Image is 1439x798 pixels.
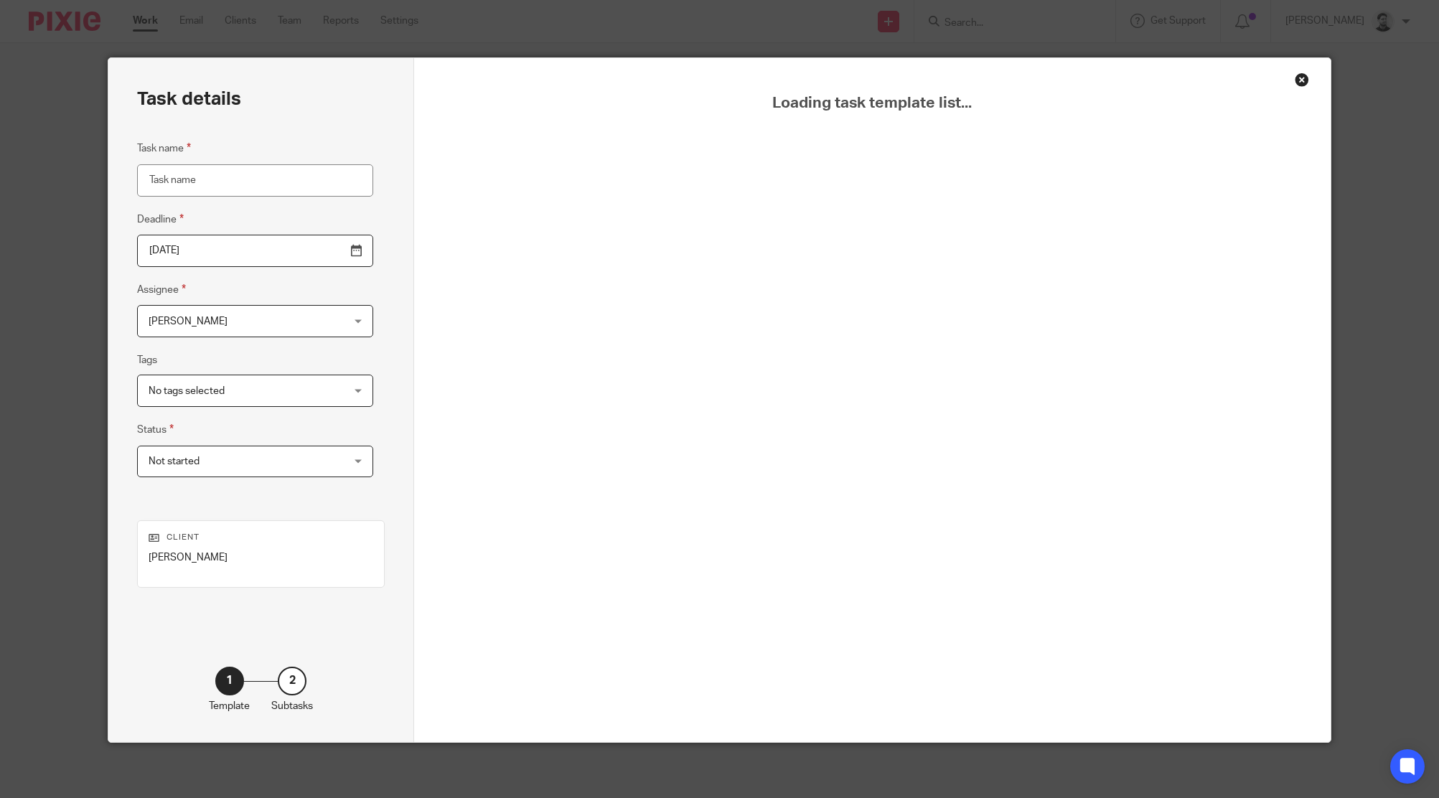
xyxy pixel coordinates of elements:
label: Deadline [137,211,184,227]
p: Client [149,532,373,543]
input: Task name [137,164,373,197]
p: Template [209,699,250,713]
label: Assignee [137,281,186,298]
span: Loading task template list... [450,94,1295,113]
p: Subtasks [271,699,313,713]
div: 2 [278,667,306,695]
span: [PERSON_NAME] [149,316,228,327]
span: No tags selected [149,386,225,396]
input: Pick a date [137,235,373,267]
label: Task name [137,140,191,156]
p: [PERSON_NAME] [149,550,373,565]
h2: Task details [137,87,241,111]
div: 1 [215,667,244,695]
label: Status [137,421,174,438]
label: Tags [137,353,157,367]
span: Not started [149,456,200,466]
div: Close this dialog window [1295,72,1309,87]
